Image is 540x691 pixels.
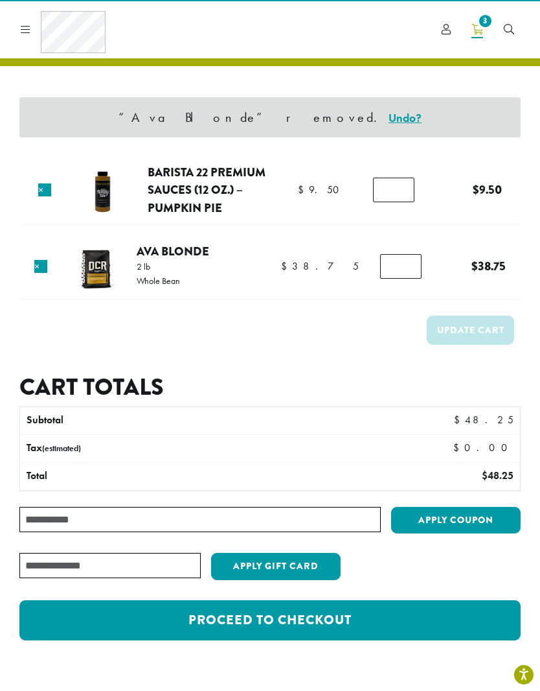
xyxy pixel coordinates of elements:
a: Remove this item [38,183,51,196]
bdi: 38.75 [281,259,359,273]
span: $ [473,181,479,198]
p: Whole Bean [137,276,180,285]
th: Total [20,463,320,490]
p: 2 lb [137,262,180,271]
div: “Ava Blonde” removed. [19,97,521,137]
a: Ava Blonde [137,242,209,260]
input: Product quantity [373,178,414,202]
img: Ava Blonde [66,238,125,297]
a: Undo? [388,110,422,125]
a: Proceed to checkout [19,600,521,640]
button: Apply coupon [391,507,521,533]
a: Remove this item [34,260,47,273]
h2: Cart totals [19,373,521,401]
bdi: 48.25 [482,469,513,482]
a: Barista 22 Premium Sauces (12 oz.) – Pumpkin Pie [148,163,265,217]
img: Barista 22 Premium Sauces (12 oz.) - Pumpkin Pie [73,161,132,220]
button: Update cart [427,316,514,345]
span: 3 [477,12,494,30]
a: Search [493,19,524,40]
span: $ [453,441,464,454]
small: (estimated) [42,443,81,454]
input: Product quantity [380,254,422,279]
span: $ [281,259,292,273]
span: $ [471,257,478,275]
th: Subtotal [20,407,320,434]
th: Tax [20,435,376,462]
button: Apply Gift Card [211,553,341,580]
bdi: 48.25 [454,413,513,427]
bdi: 0.00 [453,441,513,454]
span: $ [482,469,488,482]
span: $ [454,413,465,427]
bdi: 9.50 [473,181,502,198]
span: $ [298,183,309,196]
bdi: 9.50 [298,183,345,196]
bdi: 38.75 [471,257,506,275]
